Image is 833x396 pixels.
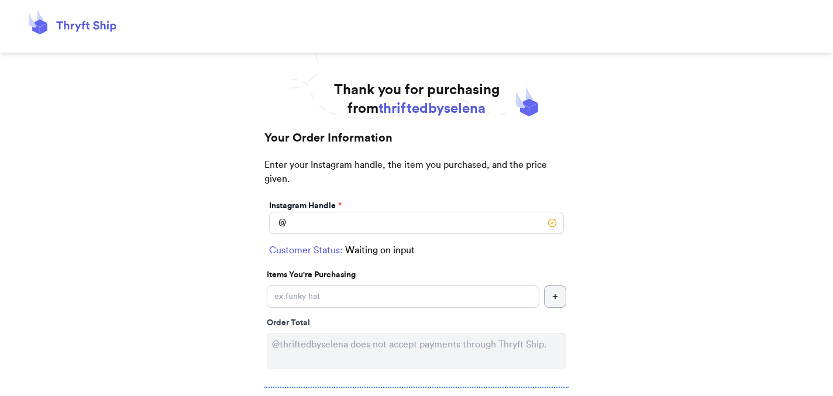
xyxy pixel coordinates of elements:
[264,158,569,198] p: Enter your Instagram handle, the item you purchased, and the price given.
[267,269,566,281] p: Items You're Purchasing
[269,212,286,234] div: @
[345,243,415,257] span: Waiting on input
[264,130,569,158] h2: Your Order Information
[269,200,342,212] label: Instagram Handle
[269,243,343,257] span: Customer Status:
[334,81,500,118] h1: Thank you for purchasing from
[267,317,566,329] div: Order Total
[267,285,539,308] input: ex.funky hat
[378,102,486,116] span: thriftedbyselena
